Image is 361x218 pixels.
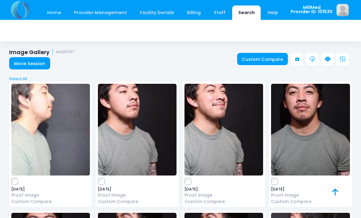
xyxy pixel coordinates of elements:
[181,6,207,20] a: Billing
[56,50,74,54] small: AA122797
[184,198,263,205] a: Custom Compare
[98,198,177,205] a: Custom Compare
[41,6,67,20] a: Home
[232,6,261,20] a: Search
[11,192,90,198] a: Proof Image
[11,187,90,191] span: [DATE]
[271,192,350,198] a: Proof Image
[11,198,90,205] a: Custom Compare
[7,76,354,82] a: Select All
[271,187,350,191] span: [DATE]
[291,5,333,14] span: MillMed Provider ID: 101530
[271,198,350,205] a: Custom Compare
[184,192,263,198] a: Proof Image
[208,6,231,20] a: Staff
[337,4,349,16] img: image
[184,187,263,191] span: [DATE]
[9,49,74,55] h1: Image Gallery
[262,6,284,20] a: Help
[68,6,133,20] a: Provider Management
[184,84,263,176] img: image
[11,84,90,176] img: image
[271,84,350,176] img: image
[98,84,177,176] img: image
[9,57,50,69] a: Move Session
[98,192,177,198] a: Proof Image
[98,187,177,191] span: [DATE]
[134,6,180,20] a: Facility Details
[237,53,288,65] a: Custom Compare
